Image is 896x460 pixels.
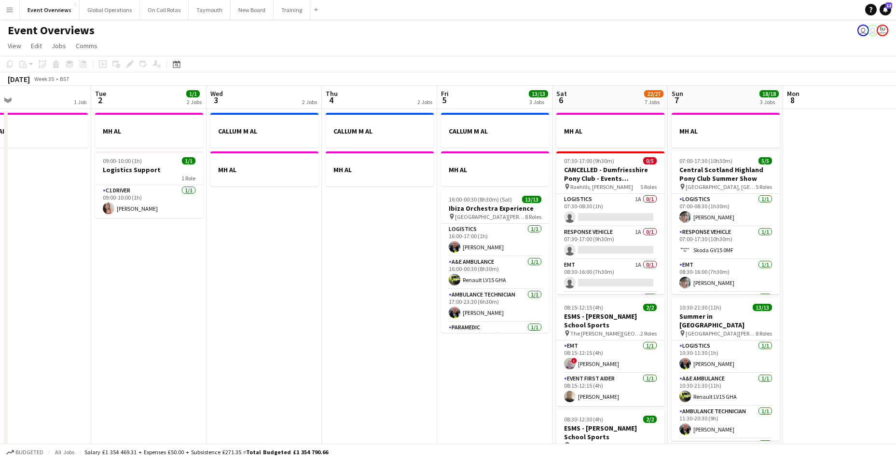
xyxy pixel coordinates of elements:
[52,41,66,50] span: Jobs
[182,157,195,164] span: 1/1
[672,298,780,441] app-job-card: 10:30-21:30 (11h)13/13Summer in [GEOGRAPHIC_DATA] [GEOGRAPHIC_DATA][PERSON_NAME], [GEOGRAPHIC_DAT...
[556,113,664,148] app-job-card: MH AL
[867,25,879,36] app-user-avatar: Operations Team
[274,0,310,19] button: Training
[72,40,101,52] a: Comms
[686,183,756,190] span: [GEOGRAPHIC_DATA], [GEOGRAPHIC_DATA]
[441,151,549,186] div: MH AL
[556,424,664,441] h3: ESMS - [PERSON_NAME] School Sports
[32,75,56,82] span: Week 35
[441,289,549,322] app-card-role: Ambulance Technician1/117:00-23:30 (6h30m)[PERSON_NAME]
[672,227,780,259] app-card-role: Response Vehicle1/107:00-17:30 (10h30m)Skoda GV15 0MF
[210,165,318,174] h3: MH AL
[570,442,640,449] span: [PERSON_NAME][GEOGRAPHIC_DATA]
[326,113,434,148] app-job-card: CALLUM M AL
[672,194,780,227] app-card-role: Logistics1/107:00-08:30 (1h30m)[PERSON_NAME]
[53,448,76,456] span: All jobs
[8,74,30,84] div: [DATE]
[8,41,21,50] span: View
[80,0,140,19] button: Global Operations
[326,127,434,135] h3: CALLUM M AL
[880,4,891,15] a: 12
[441,204,549,213] h3: Ibiza Orchestra Experience
[246,448,328,456] span: Total Budgeted £1 354 790.66
[231,0,274,19] button: New Board
[302,98,317,106] div: 2 Jobs
[564,304,603,311] span: 08:15-12:15 (4h)
[679,304,721,311] span: 10:30-21:30 (11h)
[885,2,892,9] span: 12
[679,157,732,164] span: 07:00-17:30 (10h30m)
[140,0,189,19] button: On Call Rotas
[210,89,223,98] span: Wed
[556,151,664,294] app-job-card: 07:30-17:00 (9h30m)0/5CANCELLED - Dumfriesshire Pony Club - Events [GEOGRAPHIC_DATA] Raehills, [P...
[787,89,800,98] span: Mon
[672,406,780,439] app-card-role: Ambulance Technician1/111:30-20:30 (9h)[PERSON_NAME]
[186,90,200,97] span: 1/1
[529,98,548,106] div: 3 Jobs
[181,175,195,182] span: 1 Role
[84,448,328,456] div: Salary £1 354 469.31 + Expenses £50.00 + Subsistence £271.35 =
[324,95,338,106] span: 4
[187,98,202,106] div: 2 Jobs
[441,190,549,333] app-job-card: 16:00-00:30 (8h30m) (Sat)13/13Ibiza Orchestra Experience [GEOGRAPHIC_DATA][PERSON_NAME], [GEOGRAP...
[645,98,663,106] div: 7 Jobs
[672,340,780,373] app-card-role: Logistics1/110:30-11:30 (1h)[PERSON_NAME]
[556,298,664,406] app-job-card: 08:15-12:15 (4h)2/2ESMS - [PERSON_NAME] School Sports The [PERSON_NAME][GEOGRAPHIC_DATA]2 RolesEM...
[210,151,318,186] app-job-card: MH AL
[556,194,664,227] app-card-role: Logistics1A0/107:30-08:30 (1h)
[643,416,657,423] span: 2/2
[672,312,780,329] h3: Summer in [GEOGRAPHIC_DATA]
[95,185,203,218] app-card-role: C1 Driver1/109:00-10:00 (1h)[PERSON_NAME]
[556,340,664,373] app-card-role: EMT1/108:15-12:15 (4h)![PERSON_NAME]
[326,165,434,174] h3: MH AL
[8,23,95,38] h1: Event Overviews
[556,292,664,325] app-card-role: Paramedic0/1
[571,358,577,364] span: !
[94,95,106,106] span: 2
[95,151,203,218] div: 09:00-10:00 (1h)1/1Logistics Support1 RoleC1 Driver1/109:00-10:00 (1h)[PERSON_NAME]
[441,113,549,148] app-job-card: CALLUM M AL
[95,113,203,148] app-job-card: MH AL
[441,89,449,98] span: Fri
[672,292,780,325] app-card-role: Paramedic1/1
[672,151,780,294] app-job-card: 07:00-17:30 (10h30m)5/5Central Scotland Highland Pony Club Summer Show [GEOGRAPHIC_DATA], [GEOGRA...
[570,183,633,190] span: Raehills, [PERSON_NAME]
[103,157,142,164] span: 09:00-10:00 (1h)
[449,196,512,203] span: 16:00-00:30 (8h30m) (Sat)
[210,113,318,148] app-job-card: CALLUM M AL
[877,25,888,36] app-user-avatar: Operations Manager
[756,330,772,337] span: 8 Roles
[756,183,772,190] span: 5 Roles
[564,416,603,423] span: 08:30-12:30 (4h)
[441,127,549,135] h3: CALLUM M AL
[455,213,525,220] span: [GEOGRAPHIC_DATA][PERSON_NAME], [GEOGRAPHIC_DATA]
[4,40,25,52] a: View
[5,447,45,458] button: Budgeted
[326,89,338,98] span: Thu
[758,157,772,164] span: 5/5
[672,89,683,98] span: Sun
[640,442,657,449] span: 2 Roles
[672,259,780,292] app-card-role: EMT1/108:30-16:00 (7h30m)[PERSON_NAME]
[786,95,800,106] span: 8
[670,95,683,106] span: 7
[529,90,548,97] span: 13/13
[759,90,779,97] span: 18/18
[74,98,86,106] div: 1 Job
[440,95,449,106] span: 5
[15,449,43,456] span: Budgeted
[753,304,772,311] span: 13/13
[640,330,657,337] span: 2 Roles
[441,165,549,174] h3: MH AL
[48,40,70,52] a: Jobs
